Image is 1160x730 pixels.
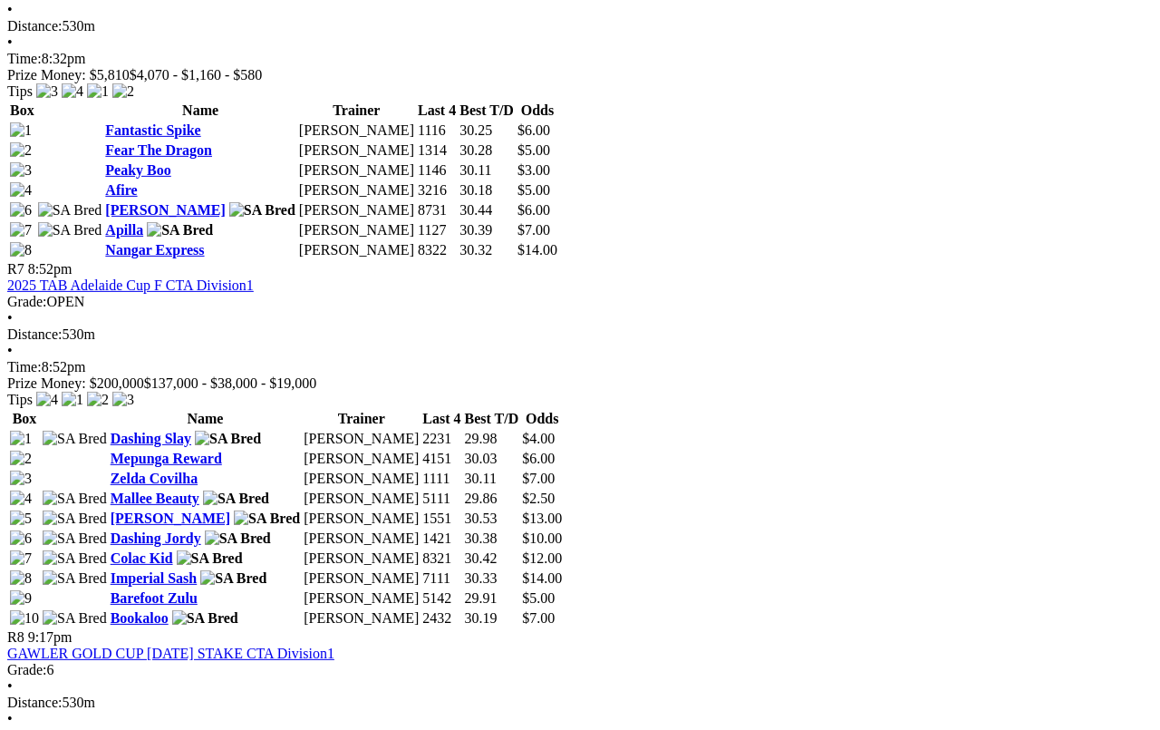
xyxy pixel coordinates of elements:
[28,261,72,277] span: 8:52pm
[298,141,415,160] td: [PERSON_NAME]
[464,569,520,588] td: 30.33
[7,18,1153,34] div: 530m
[111,530,201,546] a: Dashing Jordy
[417,141,457,160] td: 1314
[303,450,420,468] td: [PERSON_NAME]
[298,161,415,180] td: [PERSON_NAME]
[10,102,34,118] span: Box
[464,490,520,508] td: 29.86
[105,242,204,258] a: Nangar Express
[7,678,13,694] span: •
[417,122,457,140] td: 1116
[421,569,461,588] td: 7111
[205,530,271,547] img: SA Bred
[105,122,200,138] a: Fantastic Spike
[303,410,420,428] th: Trainer
[7,18,62,34] span: Distance:
[303,510,420,528] td: [PERSON_NAME]
[421,430,461,448] td: 2231
[10,590,32,607] img: 9
[522,590,555,606] span: $5.00
[7,34,13,50] span: •
[87,83,109,100] img: 1
[421,410,461,428] th: Last 4
[43,530,107,547] img: SA Bred
[111,590,198,606] a: Barefoot Zulu
[43,550,107,567] img: SA Bred
[464,410,520,428] th: Best T/D
[303,589,420,608] td: [PERSON_NAME]
[517,162,550,178] span: $3.00
[7,375,1153,392] div: Prize Money: $200,000
[13,411,37,426] span: Box
[464,550,520,568] td: 30.42
[421,510,461,528] td: 1551
[105,202,225,218] a: [PERSON_NAME]
[105,222,143,238] a: Apilla
[7,83,33,99] span: Tips
[298,102,415,120] th: Trainer
[7,277,254,293] a: 2025 TAB Adelaide Cup F CTA Division1
[10,530,32,547] img: 6
[172,610,238,627] img: SA Bred
[303,490,420,508] td: [PERSON_NAME]
[10,491,32,507] img: 4
[10,142,32,159] img: 2
[7,310,13,326] span: •
[87,392,109,408] img: 2
[112,83,134,100] img: 2
[38,202,102,219] img: SA Bred
[7,695,1153,711] div: 530m
[10,550,32,567] img: 7
[464,530,520,548] td: 30.38
[303,609,420,628] td: [PERSON_NAME]
[303,430,420,448] td: [PERSON_NAME]
[522,610,555,626] span: $7.00
[111,431,191,446] a: Dashing Slay
[10,511,32,527] img: 5
[298,122,415,140] td: [PERSON_NAME]
[303,530,420,548] td: [PERSON_NAME]
[234,511,300,527] img: SA Bred
[522,471,555,486] span: $7.00
[112,392,134,408] img: 3
[7,2,13,17] span: •
[7,326,62,342] span: Distance:
[43,511,107,527] img: SA Bred
[417,161,457,180] td: 1146
[7,392,33,407] span: Tips
[517,142,550,158] span: $5.00
[303,550,420,568] td: [PERSON_NAME]
[111,471,198,486] a: Zelda Covilha
[464,430,520,448] td: 29.98
[517,242,557,258] span: $14.00
[10,570,32,587] img: 8
[522,431,555,446] span: $4.00
[459,201,515,219] td: 30.44
[7,326,1153,343] div: 530m
[111,451,222,466] a: Mepunga Reward
[38,222,102,238] img: SA Bred
[303,470,420,488] td: [PERSON_NAME]
[7,343,13,358] span: •
[10,182,32,199] img: 4
[7,359,1153,375] div: 8:52pm
[111,550,173,566] a: Colac Kid
[10,122,32,139] img: 1
[459,102,515,120] th: Best T/D
[43,431,107,447] img: SA Bred
[421,470,461,488] td: 1111
[417,102,457,120] th: Last 4
[7,662,47,677] span: Grade:
[417,181,457,200] td: 3216
[43,491,107,507] img: SA Bred
[522,570,562,586] span: $14.00
[421,490,461,508] td: 5111
[7,294,47,309] span: Grade:
[111,610,169,626] a: Bookaloo
[147,222,213,238] img: SA Bred
[7,51,42,66] span: Time:
[464,510,520,528] td: 30.53
[421,450,461,468] td: 4151
[7,711,13,726] span: •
